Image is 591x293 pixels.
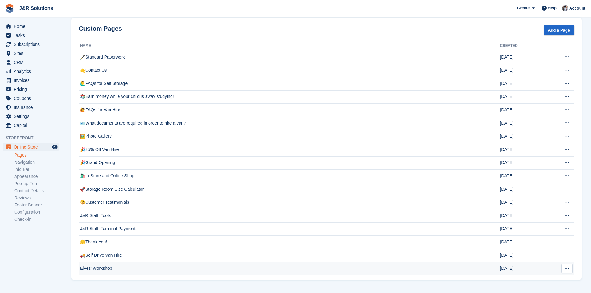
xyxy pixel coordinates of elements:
[79,104,500,117] td: 🙋FAQs for Van Hire
[14,31,51,40] span: Tasks
[3,22,59,31] a: menu
[14,94,51,103] span: Coupons
[14,166,59,172] a: Info Bar
[500,183,549,196] td: [DATE]
[14,22,51,31] span: Home
[14,85,51,94] span: Pricing
[14,121,51,130] span: Capital
[3,49,59,58] a: menu
[79,143,500,156] td: 🎉25% Off Van Hire
[14,103,51,112] span: Insurance
[51,143,59,151] a: Preview store
[14,143,51,151] span: Online Store
[500,222,549,236] td: [DATE]
[79,77,500,91] td: 🙋‍♂️FAQs for Self Storage
[500,64,549,77] td: [DATE]
[3,103,59,112] a: menu
[14,174,59,180] a: Appearance
[79,51,500,64] td: 🖋️Standard Paperwork
[14,181,59,187] a: Pop-up Form
[500,262,549,275] td: [DATE]
[79,249,500,262] td: 🚚Self Drive Van Hire
[14,76,51,85] span: Invoices
[544,25,574,35] a: Add a Page
[79,25,122,32] h2: Custom Pages
[79,170,500,183] td: 🛍️In-Store and Online Shop
[79,262,500,275] td: Elves' Workshop
[569,5,585,11] span: Account
[3,143,59,151] a: menu
[14,159,59,165] a: Navigation
[500,249,549,262] td: [DATE]
[3,85,59,94] a: menu
[79,183,500,196] td: 🚀Storage Room Size Calculator
[79,196,500,209] td: 😃Customer Testimonials
[79,209,500,222] td: J&R Staff: Tools
[79,156,500,170] td: 🎉Grand Opening
[14,202,59,208] a: Footer Banner
[79,117,500,130] td: 🪪What documents are required in order to hire a van?
[3,58,59,67] a: menu
[14,188,59,194] a: Contact Details
[500,143,549,156] td: [DATE]
[562,5,568,11] img: Steve Revell
[5,4,14,13] img: stora-icon-8386f47178a22dfd0bd8f6a31ec36ba5ce8667c1dd55bd0f319d3a0aa187defe.svg
[500,130,549,143] td: [DATE]
[500,117,549,130] td: [DATE]
[79,90,500,104] td: 📚Earn money while your child is away studying!
[3,67,59,76] a: menu
[3,76,59,85] a: menu
[14,49,51,58] span: Sites
[500,156,549,170] td: [DATE]
[14,152,59,158] a: Pages
[79,130,500,143] td: 🖼️Photo Gallery
[3,31,59,40] a: menu
[14,209,59,215] a: Configuration
[500,209,549,222] td: [DATE]
[79,236,500,249] td: 🤗Thank You!
[500,77,549,91] td: [DATE]
[3,121,59,130] a: menu
[500,196,549,209] td: [DATE]
[17,3,56,13] a: J&R Solutions
[548,5,557,11] span: Help
[79,41,500,51] th: Name
[500,41,549,51] th: Created
[14,195,59,201] a: Reviews
[79,64,500,77] td: 🤙Contact Us
[6,135,62,141] span: Storefront
[3,40,59,49] a: menu
[500,236,549,249] td: [DATE]
[3,94,59,103] a: menu
[500,90,549,104] td: [DATE]
[500,170,549,183] td: [DATE]
[14,40,51,49] span: Subscriptions
[3,112,59,121] a: menu
[14,112,51,121] span: Settings
[14,58,51,67] span: CRM
[517,5,530,11] span: Create
[500,104,549,117] td: [DATE]
[14,67,51,76] span: Analytics
[79,222,500,236] td: J&R Staff: Terminal Payment
[500,51,549,64] td: [DATE]
[14,216,59,222] a: Check-in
